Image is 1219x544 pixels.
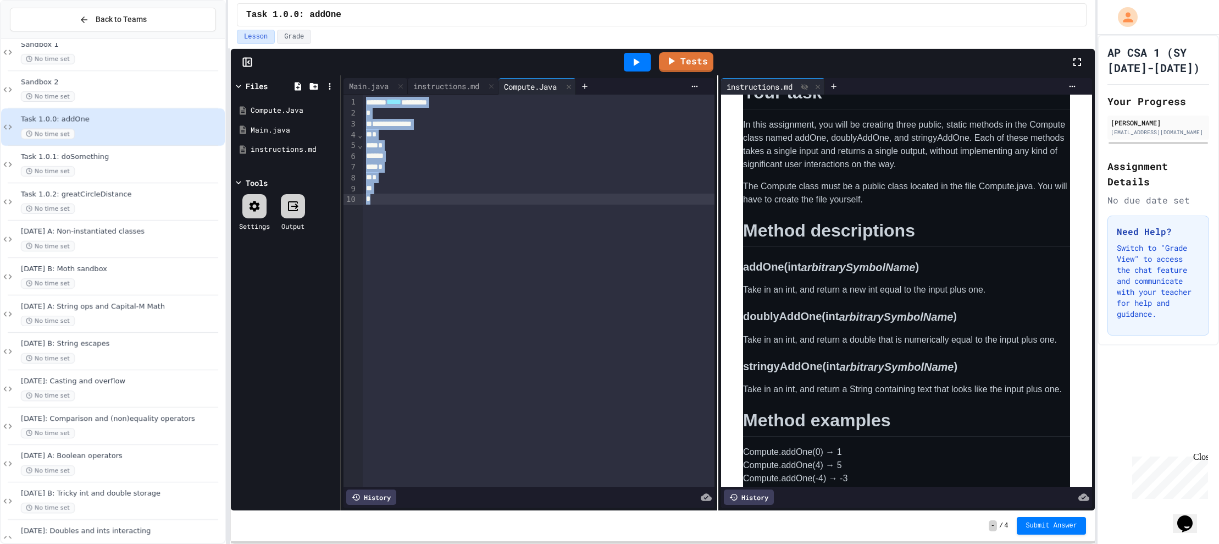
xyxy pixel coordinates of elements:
div: instructions.md [408,80,485,92]
button: Grade [277,30,311,44]
span: [DATE]: Comparison and (non)equality operators [21,414,223,424]
div: Main.java [251,125,336,136]
em: arbitrarySymbolName [801,261,916,273]
span: No time set [21,91,75,102]
div: [EMAIL_ADDRESS][DOMAIN_NAME] [1111,128,1206,136]
span: [DATE] A: String ops and Capital-M Math [21,302,223,311]
div: My Account [1106,4,1140,30]
p: Switch to "Grade View" to access the chat feature and communicate with your teacher for help and ... [1117,243,1200,320]
p: Compute.addOne(0) → 1 Compute.addOne(4) → 5 Compute.addOne(-4) → -3 [743,446,1070,485]
div: Compute.Java [251,105,336,116]
div: Chat with us now!Close [4,4,76,70]
a: Tests [659,52,713,72]
span: Task 1.0.2: greatCircleDistance [21,190,223,199]
span: Fold line [357,130,363,139]
div: 3 [343,119,357,130]
h3: doublyAddOne(int ) [743,310,1070,324]
div: [PERSON_NAME] [1111,118,1206,128]
div: Compute.Java [498,81,562,92]
span: Back to Teams [96,14,147,25]
div: Main.java [343,80,394,92]
div: 4 [343,130,357,141]
div: 5 [343,140,357,151]
h3: addOne(int ) [743,260,1070,274]
span: Task 1.0.1: doSomething [21,152,223,162]
span: No time set [21,316,75,326]
span: Sandbox 2 [21,78,223,87]
span: No time set [21,204,75,214]
span: [DATE] A: Boolean operators [21,452,223,461]
p: Take in an int, and return a double that is numerically equal to the input plus one. [743,333,1070,347]
div: No due date set [1107,194,1209,207]
span: No time set [21,278,75,289]
div: History [724,490,774,505]
span: Sandbox 1 [21,40,223,50]
span: No time set [21,54,75,64]
span: No time set [21,353,75,364]
div: 7 [343,162,357,173]
h1: Your task [743,81,1070,109]
span: - [989,520,997,531]
h3: stringyAddOne(int ) [743,360,1070,374]
span: [DATE] B: Moth sandbox [21,265,223,274]
em: arbitrarySymbolName [840,361,954,373]
button: Submit Answer [1017,517,1086,535]
span: Submit Answer [1026,521,1077,530]
span: [DATE] B: String escapes [21,339,223,349]
div: 10 [343,194,357,205]
h3: Need Help? [1117,225,1200,238]
span: Task 1.0.0: addOne [21,115,223,124]
span: Fold line [357,141,363,150]
p: Take in an int, and return a new int equal to the input plus one. [743,283,1070,296]
h1: Method examples [743,409,1070,437]
div: Files [246,80,268,92]
div: 8 [343,173,357,184]
h2: Assignment Details [1107,158,1209,189]
p: The Compute class must be a public class located in the file Compute.java. You will have to creat... [743,180,1070,206]
div: Output [281,221,304,231]
span: 4 [1004,521,1008,530]
span: No time set [21,129,75,139]
h1: AP CSA 1 (SY [DATE]-[DATE]) [1107,45,1209,75]
div: instructions.md [721,78,825,95]
span: No time set [21,241,75,251]
button: Back to Teams [10,8,216,31]
span: [DATE]: Doubles and ints interacting [21,526,223,536]
span: No time set [21,391,75,401]
span: No time set [21,166,75,177]
h1: Method descriptions [743,219,1070,248]
div: 9 [343,184,357,195]
div: Settings [239,221,270,231]
div: instructions.md [721,81,798,92]
span: / [999,521,1003,530]
span: Task 1.0.0: addOne [246,8,341,21]
span: No time set [21,428,75,438]
p: Take in an int, and return a String containing text that looks like the input plus one. [743,383,1070,396]
span: No time set [21,465,75,476]
div: 6 [343,151,357,162]
iframe: chat widget [1173,500,1208,533]
h2: Your Progress [1107,94,1209,109]
div: instructions.md [251,144,336,155]
iframe: chat widget [1128,452,1208,499]
button: Lesson [237,30,275,44]
span: [DATE] A: Non-instantiated classes [21,227,223,237]
div: 2 [343,108,357,119]
span: No time set [21,503,75,513]
span: [DATE]: Casting and overflow [21,377,223,386]
span: [DATE] B: Tricky int and double storage [21,489,223,498]
div: Main.java [343,78,408,95]
div: Tools [246,177,268,189]
div: instructions.md [408,78,498,95]
div: History [346,490,396,505]
div: Compute.Java [498,78,576,95]
div: 1 [343,97,357,108]
em: arbitrarySymbolName [839,311,953,323]
p: In this assignment, you will be creating three public, static methods in the Compute class named ... [743,118,1070,171]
